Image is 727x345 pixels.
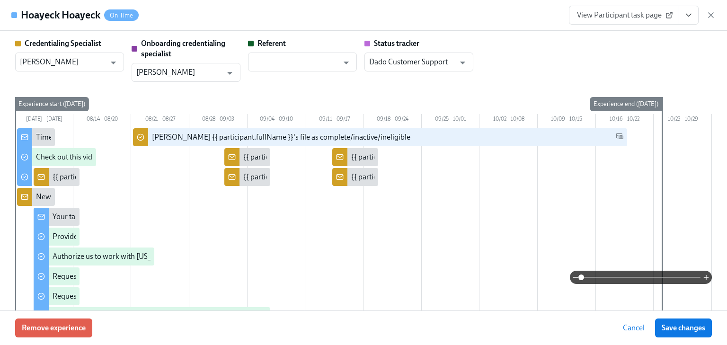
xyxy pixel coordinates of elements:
div: 10/02 – 10/08 [479,114,538,126]
div: 09/25 – 10/01 [422,114,480,126]
div: {{ participant.fullName }} has provided their transcript [351,172,525,182]
div: {{ participant.fullName }} has uploaded their Third Party Authorization [351,152,577,162]
div: 10/23 – 10/29 [654,114,712,126]
div: Experience end ([DATE]) [590,97,662,111]
div: Request your JCDNE scores [53,291,142,301]
button: Save changes [655,318,712,337]
div: 09/11 – 09/17 [305,114,363,126]
button: Open [455,55,470,70]
div: [DATE] – [DATE] [15,114,73,126]
div: Authorize us to work with [US_STATE] on your behalf [53,251,222,262]
span: Save changes [662,323,705,333]
strong: Credentialing Specialist [25,39,101,48]
div: {{ participant.fullName }} has uploaded a receipt for their JCDNE test scores [243,172,487,182]
div: 08/21 – 08/27 [131,114,189,126]
h4: Hoayeck Hoayeck [21,8,100,22]
div: New doctor enrolled in OCC licensure process: {{ participant.fullName }} [36,192,268,202]
div: 09/04 – 09/10 [248,114,306,126]
span: Cancel [623,323,645,333]
button: View task page [679,6,699,25]
div: Provide us with some extra info for the [US_STATE] state application [53,231,270,242]
div: Your tailored to-do list for [US_STATE] licensing process [53,212,231,222]
span: On Time [104,12,139,19]
span: Work Email [616,132,623,143]
div: 09/18 – 09/24 [363,114,422,126]
strong: Status tracker [374,39,419,48]
a: View Participant task page [569,6,679,25]
button: Open [222,66,237,80]
div: 10/09 – 10/15 [538,114,596,126]
div: {{ participant.fullName }} has answered the questionnaire [53,172,238,182]
div: 10/16 – 10/22 [596,114,654,126]
div: Experience start ([DATE]) [15,97,89,111]
strong: Onboarding credentialing specialist [141,39,225,58]
span: View Participant task page [577,10,671,20]
button: Open [106,55,121,70]
div: {{ participant.fullName }} has uploaded a receipt for their regional test scores [243,152,490,162]
div: [PERSON_NAME] {{ participant.fullName }}'s file as complete/inactive/ineligible [152,132,410,142]
span: Remove experience [22,323,86,333]
button: Cancel [616,318,651,337]
div: Time to begin your [US_STATE] license application [36,132,197,142]
div: Check out this video to learn more about the OCC [36,152,194,162]
strong: Referent [257,39,286,48]
div: 08/28 – 09/03 [189,114,248,126]
button: Remove experience [15,318,92,337]
div: 08/14 – 08/20 [73,114,132,126]
button: Open [339,55,354,70]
